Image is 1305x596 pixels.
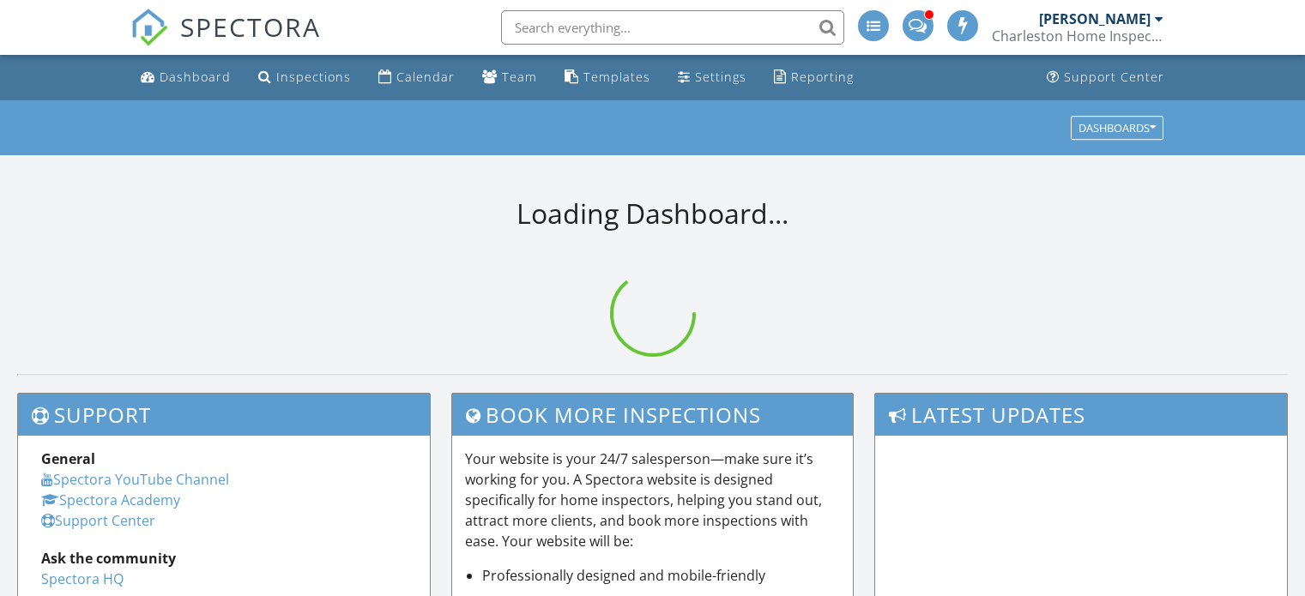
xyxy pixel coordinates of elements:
input: Search everything... [501,10,844,45]
strong: General [41,449,95,468]
div: Dashboards [1078,122,1156,134]
a: Dashboard [134,62,238,93]
h3: Latest Updates [875,394,1287,436]
div: Calendar [396,69,455,85]
h3: Support [18,394,430,436]
div: Support Center [1064,69,1164,85]
div: Dashboard [160,69,231,85]
div: Team [502,69,537,85]
a: Team [475,62,544,93]
a: Support Center [1040,62,1171,93]
a: Settings [671,62,753,93]
button: Dashboards [1071,116,1163,140]
a: Spectora Academy [41,491,180,509]
a: Calendar [372,62,462,93]
a: Spectora YouTube Channel [41,470,229,489]
a: Templates [558,62,657,93]
div: Settings [695,69,746,85]
img: The Best Home Inspection Software - Spectora [130,9,168,46]
div: Reporting [791,69,854,85]
div: Inspections [276,69,351,85]
li: Professionally designed and mobile-friendly [482,565,841,586]
a: Inspections [251,62,358,93]
div: Templates [583,69,650,85]
div: Charleston Home Inspection [992,27,1163,45]
p: Your website is your 24/7 salesperson—make sure it’s working for you. A Spectora website is desig... [465,449,841,551]
div: [PERSON_NAME] [1039,10,1151,27]
span: SPECTORA [180,9,321,45]
a: Support Center [41,511,155,530]
a: SPECTORA [130,23,321,59]
a: Spectora HQ [41,569,124,588]
div: Ask the community [41,548,407,569]
h3: Book More Inspections [452,394,854,436]
a: Reporting [767,62,861,93]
